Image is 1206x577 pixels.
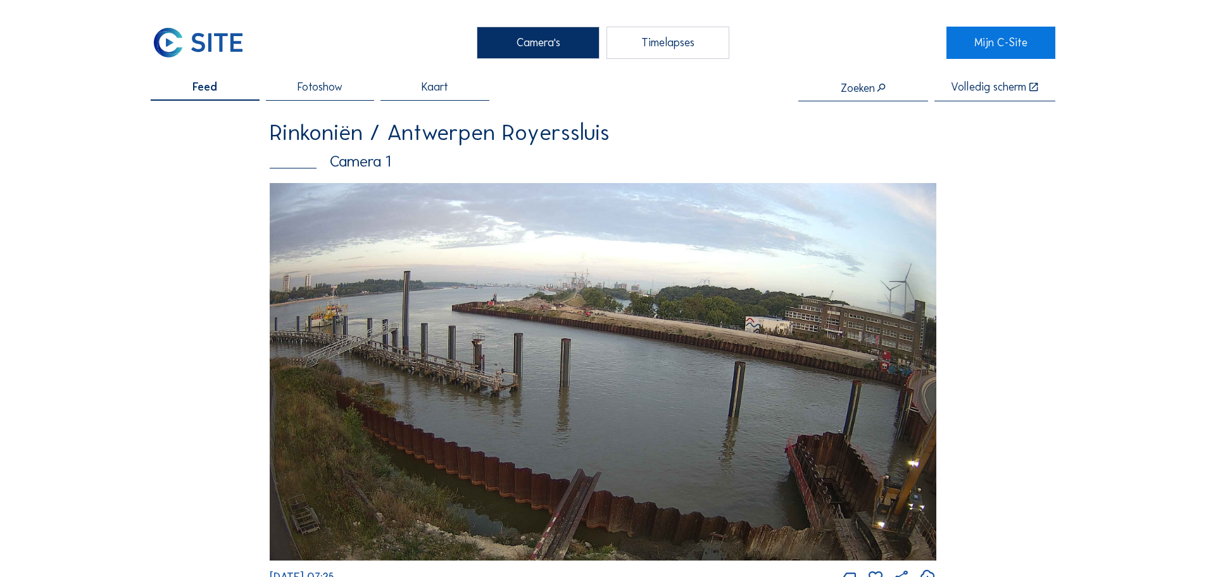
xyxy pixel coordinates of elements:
span: Feed [192,82,217,93]
span: Kaart [422,82,448,93]
div: Volledig scherm [951,82,1026,94]
div: Camera 1 [270,154,936,170]
div: Timelapses [606,27,729,58]
div: Camera's [477,27,600,58]
img: Image [270,183,936,561]
a: C-SITE Logo [151,27,259,58]
span: Fotoshow [298,82,342,93]
div: Rinkoniën / Antwerpen Royerssluis [270,121,936,144]
img: C-SITE Logo [151,27,246,58]
a: Mijn C-Site [946,27,1055,58]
